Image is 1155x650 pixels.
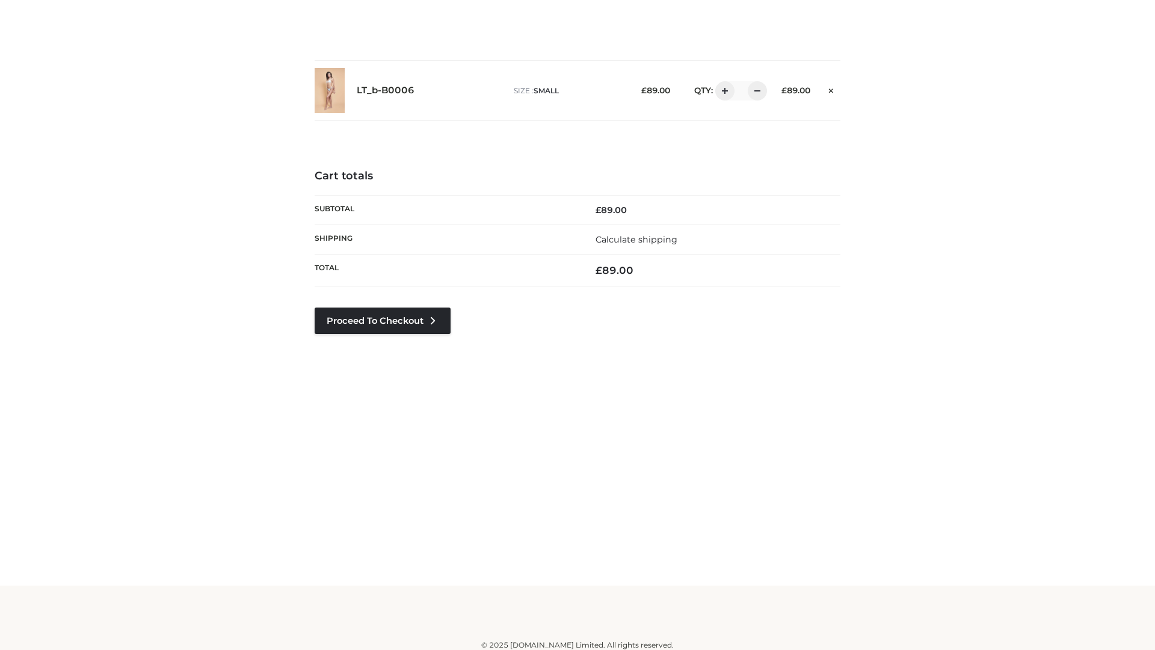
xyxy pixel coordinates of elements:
bdi: 89.00 [596,205,627,215]
a: Calculate shipping [596,234,677,245]
div: QTY: [682,81,763,101]
th: Subtotal [315,195,577,224]
bdi: 89.00 [641,85,670,95]
span: £ [781,85,787,95]
a: Remove this item [822,81,840,97]
bdi: 89.00 [781,85,810,95]
a: LT_b-B0006 [357,85,414,96]
a: Proceed to Checkout [315,308,451,334]
span: SMALL [534,86,559,95]
span: £ [596,205,601,215]
th: Total [315,255,577,286]
span: £ [641,85,647,95]
p: size : [514,85,623,96]
th: Shipping [315,224,577,254]
span: £ [596,264,602,276]
h4: Cart totals [315,170,840,183]
bdi: 89.00 [596,264,633,276]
